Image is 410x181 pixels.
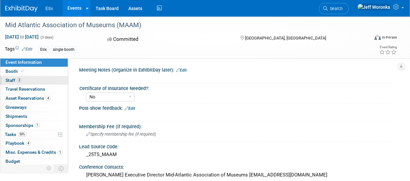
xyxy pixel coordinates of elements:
div: Event Rating [379,46,397,49]
a: Shipments [0,112,68,121]
td: Toggle Event Tabs [55,164,68,173]
div: Lead Source Code: [79,142,397,150]
span: 50% [18,132,27,137]
a: Playbook4 [0,139,68,148]
span: Sponsorships [6,123,40,128]
a: Giveaways [0,103,68,112]
div: Mid Atlantic Association of Museums (MAAM) [3,19,364,31]
span: Asset Reservations [6,96,51,101]
span: [DATE] [DATE] [5,34,39,40]
a: Edit [22,47,32,51]
a: Event Information [0,58,68,67]
div: Certificate of Insurance Needed?: [79,84,394,92]
span: Misc. Expenses & Credits [6,150,63,155]
span: [GEOGRAPHIC_DATA], [GEOGRAPHIC_DATA] [245,36,326,40]
a: Booth [0,67,68,76]
span: Tasks [5,132,27,137]
span: 1 [35,123,40,128]
div: Etix [38,46,49,53]
span: 2 [17,78,22,83]
span: 4 [46,96,51,101]
div: single booth [51,46,76,53]
div: Post-show feedback: [79,103,397,112]
span: (3 days) [40,35,53,40]
span: Staff [6,78,22,83]
span: Booth [6,69,25,74]
a: Edit [124,106,135,111]
td: Personalize Event Tab Strip [43,164,55,173]
div: Committed [105,34,229,45]
a: Travel Reservations [0,85,68,94]
span: 1 [58,150,63,155]
a: Edit [176,68,187,73]
img: Format-Inperson.png [374,35,381,40]
span: Giveaways [6,105,27,110]
span: Specify membership fee (if required) [86,132,156,137]
a: Misc. Expenses & Credits1 [0,148,68,157]
a: Tasks50% [0,130,68,139]
a: Budget [0,157,68,166]
div: Conference Contacts: [79,162,397,170]
span: Event Information [6,60,42,65]
div: Membership Fee (if required): [79,122,397,130]
span: Travel Reservations [6,86,45,92]
div: [PERSON_NAME] Executive Director Mid-Atlantic Association of Museums [EMAIL_ADDRESS][DOMAIN_NAME] [84,170,392,180]
a: Search [319,3,349,14]
span: Shipments [6,114,27,119]
div: In-Person [382,35,397,40]
span: Etix [45,6,53,11]
i: Booth reservation complete [21,69,24,73]
img: ExhibitDay [5,6,38,12]
a: Staff2 [0,76,68,85]
img: Jeff Woronka [357,4,391,11]
td: Tags [5,46,32,53]
span: to [19,34,25,40]
span: Search [328,6,343,11]
a: Asset Reservations4 [0,94,68,103]
div: Event Format [340,34,397,43]
a: Sponsorships1 [0,121,68,130]
div: _25TS_MAAM [84,150,392,160]
span: 4 [26,141,31,146]
span: Budget [6,159,20,164]
div: Meeting Notes (Organize in ExhibitDay later): [79,65,397,74]
span: Playbook [6,141,31,146]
